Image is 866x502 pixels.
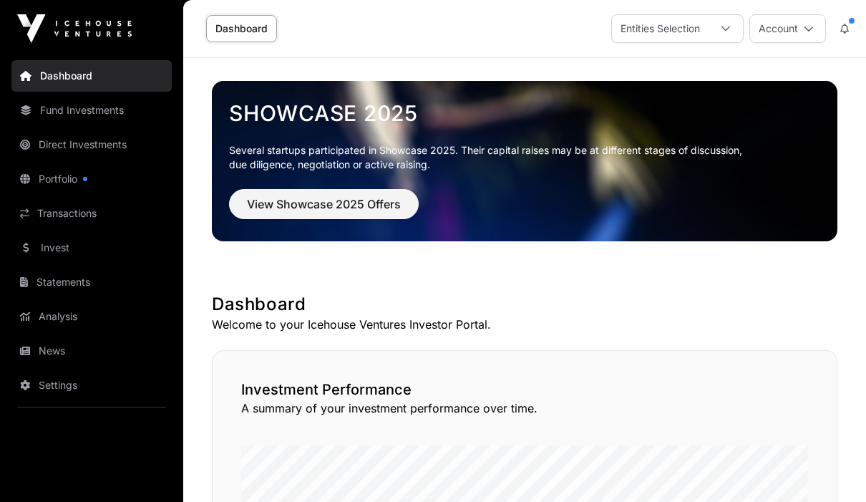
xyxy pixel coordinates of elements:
a: Direct Investments [11,129,172,160]
a: Statements [11,266,172,298]
p: Several startups participated in Showcase 2025. Their capital raises may be at different stages o... [229,143,820,172]
img: Icehouse Ventures Logo [17,14,132,43]
a: Portfolio [11,163,172,195]
a: Fund Investments [11,95,172,126]
a: Settings [11,370,172,401]
h1: Dashboard [212,293,837,316]
img: Showcase 2025 [212,81,837,241]
p: A summary of your investment performance over time. [241,400,808,417]
a: Dashboard [206,15,277,42]
a: Invest [11,232,172,264]
a: Dashboard [11,60,172,92]
a: View Showcase 2025 Offers [229,203,419,218]
button: View Showcase 2025 Offers [229,189,419,219]
iframe: Chat Widget [794,433,866,502]
h2: Investment Performance [241,380,808,400]
p: Welcome to your Icehouse Ventures Investor Portal. [212,316,837,333]
a: Showcase 2025 [229,100,820,126]
a: Transactions [11,198,172,229]
button: Account [749,14,826,43]
span: View Showcase 2025 Offers [247,196,401,213]
a: News [11,335,172,367]
div: Entities Selection [612,15,709,42]
a: Analysis [11,301,172,332]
